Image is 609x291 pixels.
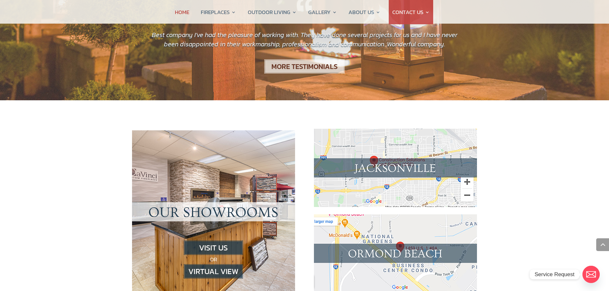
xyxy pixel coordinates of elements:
[582,266,600,283] a: Email
[184,241,243,255] img: visit us in jacksonville or ormond beach
[264,58,345,75] a: MORE TESTIMONIALS
[145,241,282,279] p: OR
[314,201,477,209] a: Construction Solutions Jacksonville showroom
[314,129,477,207] img: map_jax
[152,30,457,49] span: Best company I’ve had the pleasure of working with. They have done several projects for us and I ...
[184,264,243,279] img: view fireplace showroom virtually in ormond beach or jacksonville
